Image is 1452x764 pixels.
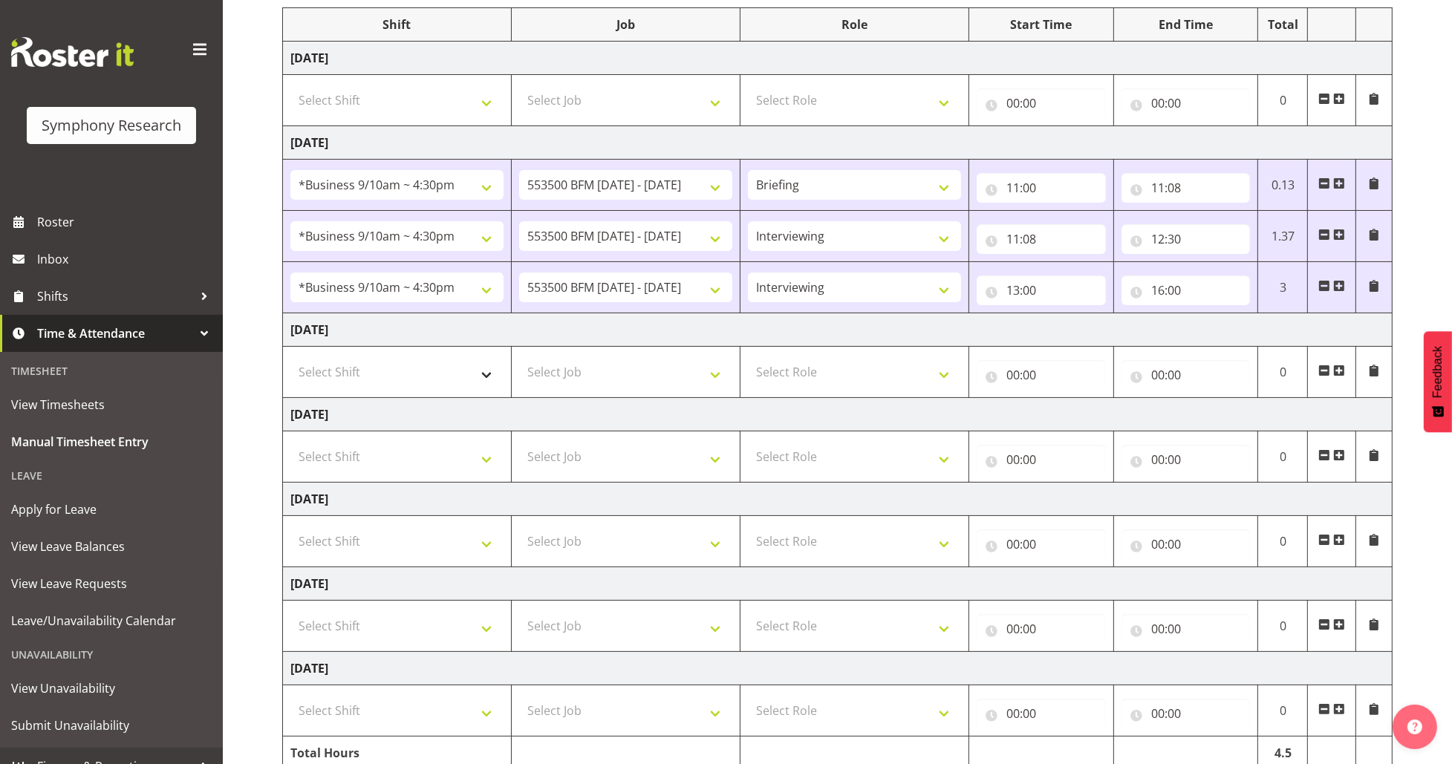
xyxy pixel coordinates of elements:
input: Click to select... [1121,614,1251,644]
span: Manual Timesheet Entry [11,431,212,453]
input: Click to select... [1121,699,1251,728]
td: 3 [1258,262,1308,313]
input: Click to select... [977,224,1106,254]
div: Role [748,16,961,33]
span: View Timesheets [11,394,212,416]
input: Click to select... [1121,275,1251,305]
td: [DATE] [283,652,1393,685]
a: Manual Timesheet Entry [4,423,219,460]
span: Feedback [1431,346,1445,398]
td: 0 [1258,516,1308,567]
td: [DATE] [283,126,1393,160]
div: Total [1266,16,1300,33]
td: 0 [1258,601,1308,652]
input: Click to select... [977,88,1106,118]
div: Shift [290,16,504,33]
td: 1.37 [1258,211,1308,262]
div: Unavailability [4,639,219,670]
td: 0.13 [1258,160,1308,211]
span: Roster [37,211,215,233]
span: Time & Attendance [37,322,193,345]
td: [DATE] [283,42,1393,75]
a: View Unavailability [4,670,219,707]
a: View Leave Balances [4,528,219,565]
input: Click to select... [977,173,1106,203]
input: Click to select... [1121,529,1251,559]
a: Apply for Leave [4,491,219,528]
span: View Leave Requests [11,572,212,595]
td: 0 [1258,347,1308,398]
img: help-xxl-2.png [1407,719,1422,734]
td: [DATE] [283,567,1393,601]
input: Click to select... [977,529,1106,559]
span: View Unavailability [11,677,212,699]
div: Leave [4,460,219,491]
td: [DATE] [283,483,1393,516]
span: Inbox [37,248,215,270]
input: Click to select... [977,699,1106,728]
input: Click to select... [1121,173,1251,203]
button: Feedback - Show survey [1424,331,1452,432]
input: Click to select... [977,614,1106,644]
input: Click to select... [977,275,1106,305]
a: View Leave Requests [4,565,219,602]
input: Click to select... [1121,360,1251,390]
input: Click to select... [977,445,1106,474]
input: Click to select... [1121,88,1251,118]
td: 0 [1258,75,1308,126]
span: Leave/Unavailability Calendar [11,610,212,632]
a: Leave/Unavailability Calendar [4,602,219,639]
td: 0 [1258,685,1308,737]
div: Start Time [977,16,1106,33]
td: [DATE] [283,398,1393,431]
td: 0 [1258,431,1308,483]
a: View Timesheets [4,386,219,423]
div: End Time [1121,16,1251,33]
div: Timesheet [4,356,219,386]
input: Click to select... [977,360,1106,390]
img: Rosterit website logo [11,37,134,67]
div: Job [519,16,732,33]
input: Click to select... [1121,224,1251,254]
td: [DATE] [283,313,1393,347]
span: Apply for Leave [11,498,212,520]
a: Submit Unavailability [4,707,219,744]
span: View Leave Balances [11,535,212,558]
span: Submit Unavailability [11,714,212,737]
div: Symphony Research [42,114,181,137]
span: Shifts [37,285,193,307]
input: Click to select... [1121,445,1251,474]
